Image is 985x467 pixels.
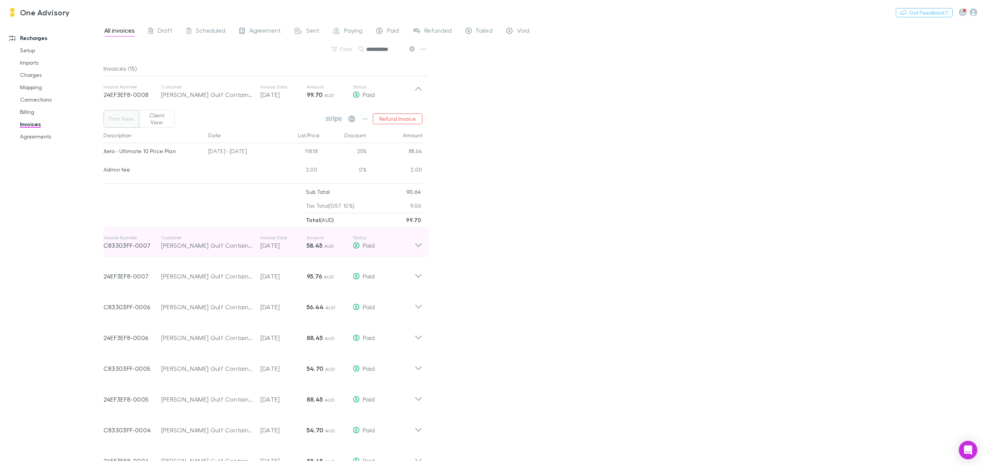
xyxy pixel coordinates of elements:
span: Draft [158,27,173,37]
p: 24EF3EF8-0008 [104,90,161,99]
span: Sent [306,27,319,37]
span: Paid [387,27,399,37]
span: AUD [325,366,336,372]
strong: 95.76 [307,272,322,280]
p: [DATE] [260,302,307,312]
a: Billing [12,106,110,118]
div: [PERSON_NAME] Gulf Containers Pty Ltd [161,456,253,465]
p: [DATE] [260,456,307,465]
p: 9.06 [410,199,421,213]
a: Mapping [12,81,110,93]
strong: 99.70 [406,217,421,223]
p: Amount [307,84,353,90]
p: C83303FF-0004 [104,425,161,435]
a: Agreements [12,130,110,143]
div: Open Intercom Messenger [959,441,977,459]
div: Invoice NumberC83303FF-0007Customer[PERSON_NAME] Gulf Container Self Storage Pty LtdInvoice Date[... [97,227,429,258]
strong: 88.45 [307,457,323,465]
p: 24EF3EF8-0007 [104,272,161,281]
span: Scheduled [196,27,225,37]
p: 24EF3EF8-0006 [104,333,161,342]
span: AUD [325,428,336,434]
div: 24EF3EF8-0007[PERSON_NAME] Gulf Containers Pty Ltd[DATE]95.76 AUDPaid [97,258,429,289]
p: [DATE] [260,241,307,250]
div: [PERSON_NAME] Gulf Containers Pty Ltd [161,90,253,99]
span: Paid [363,242,375,249]
div: [PERSON_NAME] Gulf Container Self Storage Pty Ltd [161,364,253,373]
strong: 58.45 [307,242,323,249]
div: [PERSON_NAME] Gulf Container Self Storage Pty Ltd [161,425,253,435]
p: [DATE] [260,272,307,281]
span: AUD [324,243,335,249]
span: Refunded [424,27,452,37]
button: Firm View [104,110,139,128]
span: Failed [476,27,492,37]
span: Paid [363,272,375,280]
strong: 54.70 [307,426,324,434]
span: Paid [363,365,375,372]
p: Invoice Number [104,84,161,90]
div: 0% [321,162,367,180]
span: Paid [363,91,375,98]
div: C83303FF-0005[PERSON_NAME] Gulf Container Self Storage Pty Ltd[DATE]54.70 AUDPaid [97,350,429,381]
p: 90.64 [406,185,421,199]
p: Invoice Date [260,84,307,90]
a: Imports [12,57,110,69]
a: One Advisory [3,3,75,22]
p: C83303FF-0007 [104,241,161,250]
div: 24EF3EF8-0005[PERSON_NAME] Gulf Containers Pty Ltd[DATE]88.45 AUDPaid [97,381,429,412]
div: 25% [321,143,367,162]
a: Connections [12,93,110,106]
a: Setup [12,44,110,57]
div: [PERSON_NAME] Gulf Containers Pty Ltd [161,272,253,281]
div: [PERSON_NAME] Gulf Containers Pty Ltd [161,333,253,342]
div: [DATE] - [DATE] [205,143,274,162]
strong: Total [306,217,321,223]
strong: 54.70 [307,365,324,372]
p: 24EF3EF8-0005 [104,395,161,404]
div: [PERSON_NAME] Gulf Containers Pty Ltd [161,395,253,404]
button: Client View [139,110,175,128]
p: ( AUD ) [306,213,334,227]
strong: 88.45 [307,395,323,403]
span: AUD [324,92,335,98]
p: [DATE] [260,333,307,342]
button: Got Feedback? [896,8,953,17]
div: 88.64 [367,143,422,162]
span: Paid [363,303,375,310]
span: AUD [325,335,335,341]
p: [DATE] [260,364,307,373]
span: Paid [363,457,375,464]
span: Paid [363,334,375,341]
div: Invoice Number24EF3EF8-0008Customer[PERSON_NAME] Gulf Containers Pty LtdInvoice Date[DATE]Amount9... [97,76,429,107]
div: 2.00 [367,162,422,180]
p: [DATE] [260,395,307,404]
strong: 88.45 [307,334,323,342]
span: AUD [324,274,334,280]
span: Paid [363,395,375,403]
div: Xero - Ultimate 10 Price Plan [104,143,202,159]
span: AUD [326,305,336,310]
p: [DATE] [260,425,307,435]
div: C83303FF-0006[PERSON_NAME] Gulf Container Self Storage Pty Ltd[DATE]56.44 AUDPaid [97,289,429,319]
div: Admin fee [104,162,202,178]
button: Filter [328,45,357,54]
div: [PERSON_NAME] Gulf Container Self Storage Pty Ltd [161,241,253,250]
span: All invoices [104,27,135,37]
strong: 99.70 [307,91,323,98]
p: Tax Total (GST 10%) [306,199,355,213]
span: Void [517,27,529,37]
h3: One Advisory [20,8,70,17]
a: Recharges [2,32,110,44]
strong: 56.44 [307,303,324,311]
p: [DATE] [260,90,307,99]
div: 24EF3EF8-0006[PERSON_NAME] Gulf Containers Pty Ltd[DATE]88.45 AUDPaid [97,319,429,350]
p: Sub Total [306,185,330,199]
span: Agreement [249,27,281,37]
span: AUD [325,397,335,403]
p: 24EF3EF8-0004 [104,456,161,465]
p: Amount [307,235,353,241]
div: 118.18 [274,143,321,162]
a: Charges [12,69,110,81]
p: Status [353,84,414,90]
